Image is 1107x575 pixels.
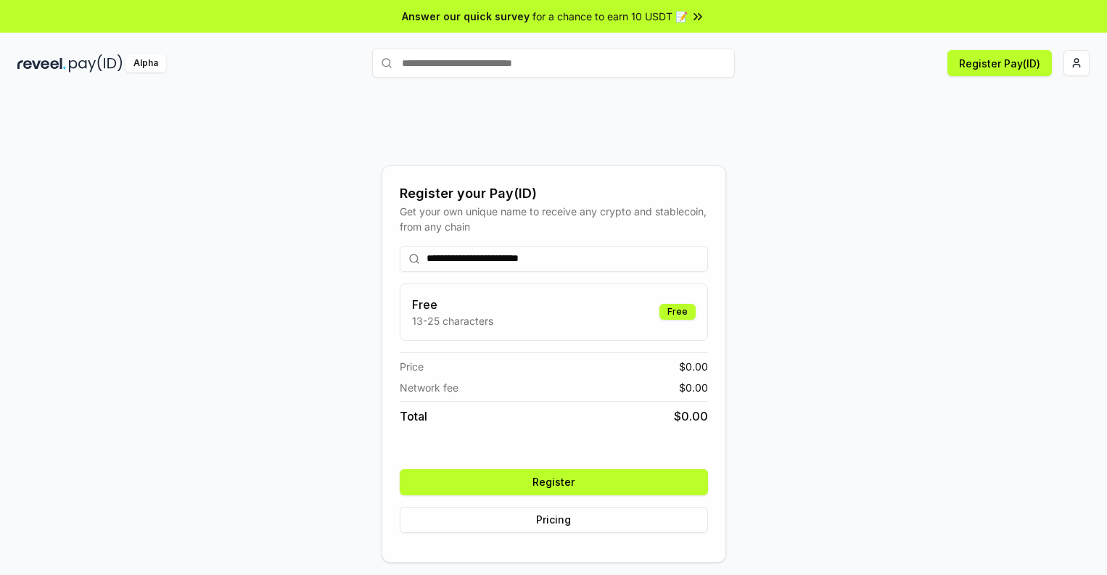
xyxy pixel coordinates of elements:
[400,359,424,374] span: Price
[400,469,708,495] button: Register
[679,359,708,374] span: $ 0.00
[69,54,123,73] img: pay_id
[400,204,708,234] div: Get your own unique name to receive any crypto and stablecoin, from any chain
[532,9,688,24] span: for a chance to earn 10 USDT 📝
[402,9,530,24] span: Answer our quick survey
[125,54,166,73] div: Alpha
[679,380,708,395] span: $ 0.00
[659,304,696,320] div: Free
[400,380,458,395] span: Network fee
[412,313,493,328] p: 13-25 characters
[674,408,708,425] span: $ 0.00
[17,54,66,73] img: reveel_dark
[947,50,1052,76] button: Register Pay(ID)
[400,183,708,204] div: Register your Pay(ID)
[400,408,427,425] span: Total
[412,296,493,313] h3: Free
[400,507,708,533] button: Pricing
